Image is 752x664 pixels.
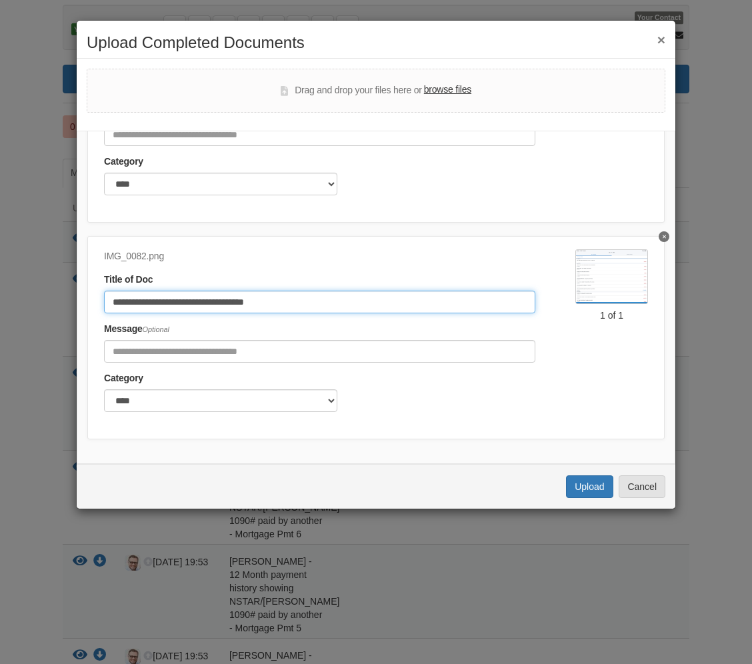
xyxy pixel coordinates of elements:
[104,389,337,412] select: Category
[104,173,337,195] select: Category
[104,155,143,169] label: Category
[104,273,153,287] label: Title of Doc
[659,231,669,242] button: Delete Bank transactions showing source of bal
[281,83,471,99] div: Drag and drop your files here or
[566,475,613,498] button: Upload
[619,475,665,498] button: Cancel
[575,249,648,304] img: IMG_0082.png
[87,34,665,51] h2: Upload Completed Documents
[104,123,535,146] input: Include any comments on this document
[424,83,471,97] label: browse files
[143,325,169,333] span: Optional
[104,340,535,363] input: Include any comments on this document
[104,371,143,386] label: Category
[104,249,535,264] div: IMG_0082.png
[657,33,665,47] button: ×
[575,309,648,322] div: 1 of 1
[104,291,535,313] input: Document Title
[104,322,169,337] label: Message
